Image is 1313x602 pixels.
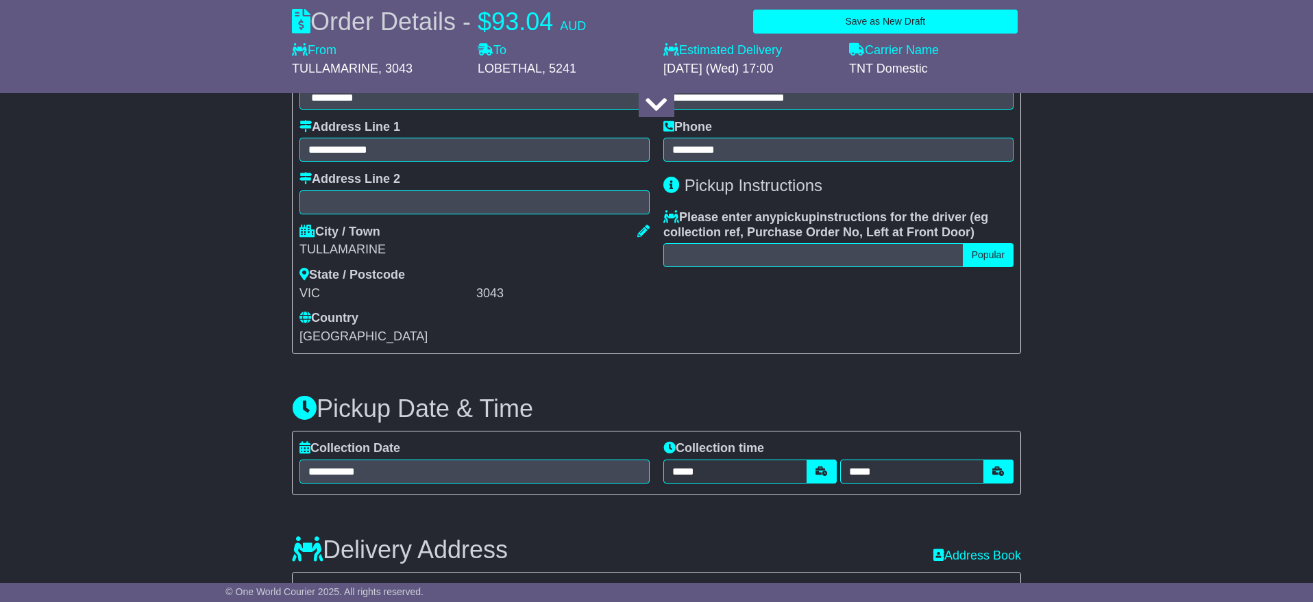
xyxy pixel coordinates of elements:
[663,120,712,135] label: Phone
[478,62,542,75] span: LOBETHAL
[663,210,1014,240] label: Please enter any instructions for the driver ( )
[299,311,358,326] label: Country
[292,43,336,58] label: From
[663,43,835,58] label: Estimated Delivery
[685,176,822,195] span: Pickup Instructions
[963,243,1014,267] button: Popular
[542,62,576,75] span: , 5241
[478,8,491,36] span: $
[225,586,424,597] span: © One World Courier 2025. All rights reserved.
[849,62,1021,77] div: TNT Domestic
[292,536,508,564] h3: Delivery Address
[299,268,405,283] label: State / Postcode
[663,210,988,239] span: eg collection ref, Purchase Order No, Left at Front Door
[299,286,473,301] div: VIC
[476,286,650,301] div: 3043
[663,62,835,77] div: [DATE] (Wed) 17:00
[663,441,764,456] label: Collection time
[956,582,1014,596] a: Preview
[299,441,400,456] label: Collection Date
[560,19,586,33] span: AUD
[753,10,1018,34] button: Save as New Draft
[299,329,428,343] span: [GEOGRAPHIC_DATA]
[299,172,400,187] label: Address Line 2
[292,62,378,75] span: TULLAMARINE
[292,7,586,36] div: Order Details -
[299,120,400,135] label: Address Line 1
[478,43,506,58] label: To
[292,395,1021,423] h3: Pickup Date & Time
[378,62,413,75] span: , 3043
[491,8,553,36] span: 93.04
[933,549,1021,562] a: Address Book
[299,225,380,240] label: City / Town
[849,43,939,58] label: Carrier Name
[299,242,650,258] div: TULLAMARINE
[776,210,816,224] span: pickup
